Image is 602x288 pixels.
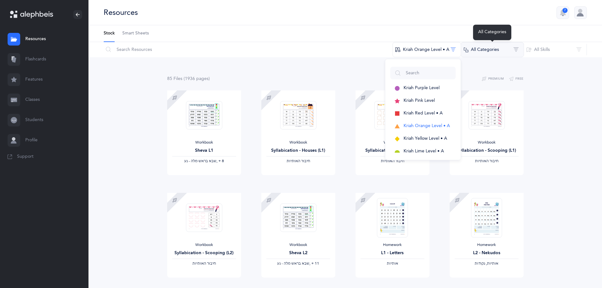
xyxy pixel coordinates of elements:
[455,140,519,145] div: Workbook
[392,42,461,57] button: Kriah Orange Level • A
[280,101,316,130] img: Syllabication-Workbook-Level-1-HE_Orange_Houses_thumbnail_1741114719.png
[280,203,316,232] img: Sheva-Workbook-Orange-A-L2_HE_thumbnail_1754025877.png
[377,198,408,237] img: Homework_L1_Letters_O_Orange_HE_thumbnail_1731215267.png
[381,159,404,163] span: ‫חיבור האותיות‬
[103,42,393,57] input: Search Resources
[455,250,519,256] div: L2 - Nekudos
[361,140,424,145] div: Workbook
[207,76,209,81] span: s
[390,120,456,132] button: Kriah Orange Level • A
[509,75,524,83] button: Free
[455,147,519,154] div: Syllabication - Scooping (L1)
[455,242,519,248] div: Homework
[172,242,236,248] div: Workbook
[172,159,236,164] div: ‪, + 8‬
[404,111,443,116] span: Kriah Red Level • A
[390,95,456,107] button: Kriah Pink Level
[104,7,138,18] div: Resources
[390,132,456,145] button: Kriah Yellow Level • A
[482,75,504,83] button: Premium
[172,250,236,256] div: Syllabication - Scooping (L2)
[122,30,149,37] span: Smart Sheets
[570,256,594,280] iframe: Drift Widget Chat Controller
[390,158,456,170] button: Kriah Green Level • A
[390,82,456,95] button: Kriah Purple Level
[404,85,440,90] span: Kriah Purple Level
[184,159,216,163] span: ‫שבא בראש מלה - נע‬
[524,42,587,57] button: All Skills
[390,107,456,120] button: Kriah Red Level • A
[192,261,216,266] span: ‫חיבור האותיות‬
[468,101,505,130] img: Syllabication-Workbook-Level-1-HE_Orange_Scooping_thumbnail_1741114895.png
[361,242,424,248] div: Homework
[184,76,210,81] span: (1936 page )
[287,159,310,163] span: ‫חיבור האותיות‬
[471,198,502,237] img: Homework_L2_Nekudos_O_HE_thumbnail_1739258674.png
[404,98,435,103] span: Kriah Pink Level
[361,147,424,154] div: Syllabication - Houses (L2)
[562,8,568,13] div: 7
[277,261,309,266] span: ‫שבא בראש מלה - נע‬
[266,140,330,145] div: Workbook
[473,25,511,40] div: All Categories
[461,42,524,57] button: All Categories
[475,159,498,163] span: ‫חיבור האותיות‬
[266,250,330,256] div: Sheva L2
[404,136,447,141] span: Kriah Yellow Level • A
[374,101,410,130] img: Syllabication-Workbook-Level-Houses-2-HE_thumbnail_1741114844.png
[266,242,330,248] div: Workbook
[387,261,398,266] span: ‫אותיות‬
[404,149,444,154] span: Kriah Lime Level • A
[17,154,33,160] span: Support
[361,250,424,256] div: L1 - Letters
[390,67,456,79] input: Search
[186,101,222,130] img: Sheva-Workbook-Orange-A-L1_HE_thumbnail_1754036478.png
[556,6,569,19] button: 7
[167,76,182,81] span: 85 File
[266,261,330,266] div: ‪, + 11‬
[180,76,182,81] span: s
[404,123,450,128] span: Kriah Orange Level • A
[475,261,498,266] span: ‫אותיות, נקודות‬
[390,145,456,158] button: Kriah Lime Level • A
[172,140,236,145] div: Workbook
[266,147,330,154] div: Syllabication - Houses (L1)
[186,203,222,232] img: Syllabication-Workbook-Level-2-Scooping-HE_thumbnail_1724263551.png
[172,147,236,154] div: Sheva L1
